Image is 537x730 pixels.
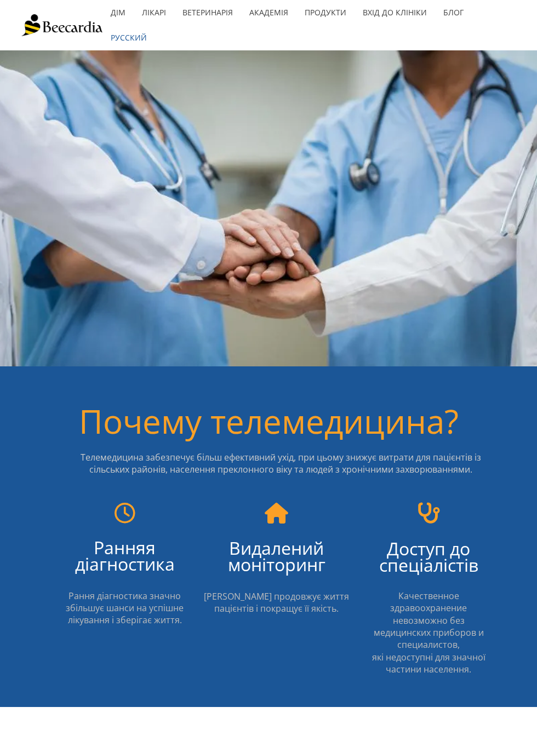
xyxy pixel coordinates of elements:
font: Доступ до спеціалістів [379,537,478,577]
font: Блог [443,7,464,18]
font: дім [111,7,125,18]
a: Русский [102,25,155,50]
font: Рання діагностика значно збільшує шанси на успішне лікування і зберігає життя. [66,590,184,626]
font: Продукти [305,7,346,18]
font: [PERSON_NAME] продовжує життя пацієнтів і покращує її якість. [204,590,349,614]
img: Beecardia [21,14,102,36]
font: Ветеринарія [182,7,233,18]
font: які недоступні для значної частини населення. [372,651,485,675]
font: Ранняя діагностика [75,536,175,576]
font: Вхід до клініки [363,7,427,18]
font: Академія [249,7,288,18]
font: моніторинг [228,553,325,576]
font: Телемедицина забезпечує більш ефективний ухід, при цьому знижує витрати для пацієнтів із [81,451,481,463]
font: сільських районів, населення преклонного віку та людей з хронічними захворюваннями. [89,463,472,475]
font: Качественное здравоохранение невозможно без медицинских приборов и специалистов, [374,590,484,651]
font: Русский [111,32,147,43]
font: Почему телемедицина? [79,399,459,444]
font: Лікарі [142,7,166,18]
font: Видалений [229,536,324,560]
